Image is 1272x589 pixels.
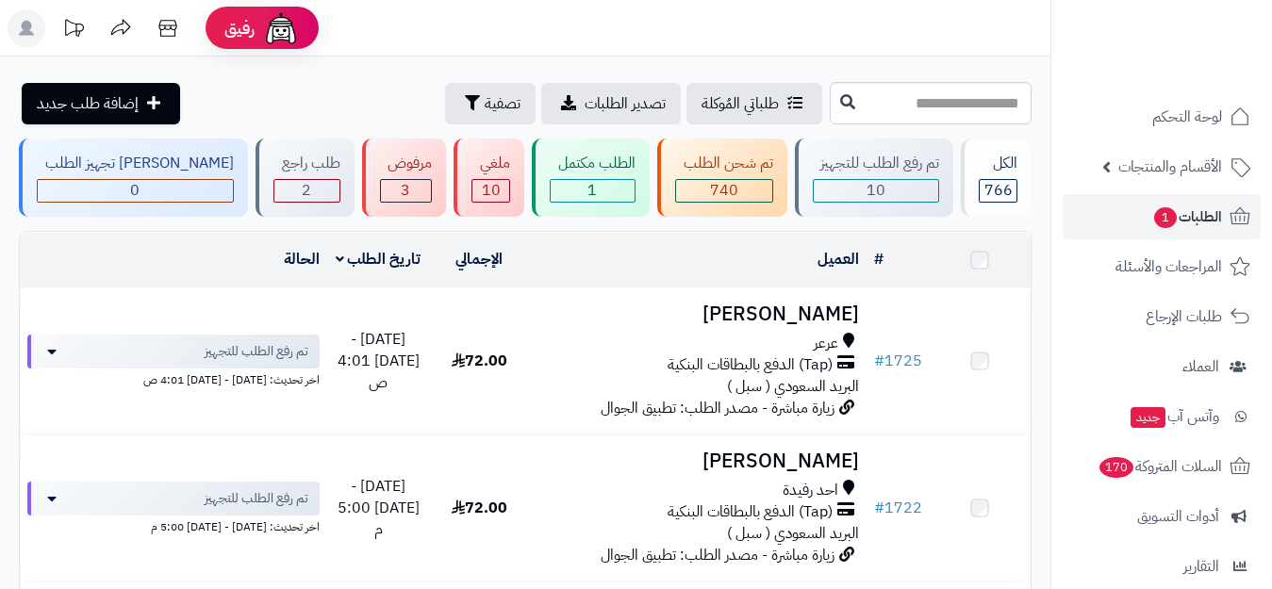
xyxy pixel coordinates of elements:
div: تم رفع الطلب للتجهيز [813,153,940,174]
a: مرفوض 3 [358,139,451,217]
span: 0 [130,179,140,202]
a: #1722 [874,497,922,519]
a: لوحة التحكم [1063,94,1261,139]
img: ai-face.png [262,9,300,47]
span: لوحة التحكم [1152,104,1222,130]
h3: [PERSON_NAME] [537,450,859,472]
div: 740 [676,180,772,202]
span: عرعر [814,333,838,354]
span: 1 [1154,207,1177,228]
span: (Tap) الدفع بالبطاقات البنكية [668,354,833,376]
div: ملغي [471,153,510,174]
a: طلب راجع 2 [252,139,358,217]
span: 170 [1099,457,1133,478]
span: تصفية [485,92,520,115]
span: 740 [710,179,738,202]
a: المراجعات والأسئلة [1063,244,1261,289]
span: تم رفع الطلب للتجهيز [205,489,308,508]
div: مرفوض [380,153,433,174]
a: [PERSON_NAME] تجهيز الطلب 0 [15,139,252,217]
a: الطلب مكتمل 1 [528,139,653,217]
span: رفيق [224,17,255,40]
span: البريد السعودي ( سبل ) [727,522,859,545]
span: 1 [587,179,597,202]
button: تصفية [445,83,536,124]
span: 2 [302,179,311,202]
span: المراجعات والأسئلة [1115,254,1222,280]
span: 72.00 [452,497,507,519]
span: التقارير [1183,553,1219,580]
span: 72.00 [452,350,507,372]
div: 2 [274,180,339,202]
h3: [PERSON_NAME] [537,303,859,325]
span: # [874,350,884,372]
span: 3 [401,179,410,202]
span: طلبات الإرجاع [1146,303,1222,330]
a: الحالة [284,248,320,270]
span: تم رفع الطلب للتجهيز [205,342,308,361]
a: العملاء [1063,344,1261,389]
div: الكل [979,153,1017,174]
span: زيارة مباشرة - مصدر الطلب: تطبيق الجوال [601,397,834,419]
span: (Tap) الدفع بالبطاقات البنكية [668,501,833,523]
a: تصدير الطلبات [541,83,681,124]
a: الإجمالي [455,248,503,270]
span: طلباتي المُوكلة [702,92,779,115]
span: الطلبات [1152,204,1222,230]
span: [DATE] - [DATE] 4:01 ص [338,328,420,394]
a: الطلبات1 [1063,194,1261,239]
a: الكل766 [957,139,1035,217]
div: [PERSON_NAME] تجهيز الطلب [37,153,234,174]
span: 766 [984,179,1013,202]
span: السلات المتروكة [1098,453,1222,480]
a: التقارير [1063,544,1261,589]
div: 0 [38,180,233,202]
span: أدوات التسويق [1137,503,1219,530]
a: # [874,248,884,270]
a: تم شحن الطلب 740 [653,139,791,217]
a: وآتس آبجديد [1063,394,1261,439]
span: زيارة مباشرة - مصدر الطلب: تطبيق الجوال [601,544,834,566]
span: 10 [482,179,501,202]
span: الأقسام والمنتجات [1118,154,1222,180]
span: جديد [1131,407,1165,428]
a: تم رفع الطلب للتجهيز 10 [791,139,958,217]
a: السلات المتروكة170 [1063,444,1261,489]
a: أدوات التسويق [1063,494,1261,539]
a: تاريخ الطلب [336,248,421,270]
span: [DATE] - [DATE] 5:00 م [338,475,420,541]
a: طلبات الإرجاع [1063,294,1261,339]
span: العملاء [1182,353,1219,380]
a: طلباتي المُوكلة [686,83,822,124]
div: اخر تحديث: [DATE] - [DATE] 5:00 م [27,515,320,535]
div: اخر تحديث: [DATE] - [DATE] 4:01 ص [27,368,320,388]
a: ملغي 10 [450,139,528,217]
a: تحديثات المنصة [50,9,97,52]
div: 10 [814,180,939,202]
a: إضافة طلب جديد [22,83,180,124]
div: 1 [551,180,635,202]
div: طلب راجع [273,153,340,174]
span: وآتس آب [1129,403,1219,430]
span: 10 [867,179,885,202]
div: 3 [381,180,432,202]
span: تصدير الطلبات [585,92,666,115]
span: # [874,497,884,519]
span: احد رفيدة [783,480,838,501]
span: البريد السعودي ( سبل ) [727,375,859,398]
a: العميل [818,248,859,270]
a: #1725 [874,350,922,372]
div: 10 [472,180,509,202]
div: الطلب مكتمل [550,153,636,174]
div: تم شحن الطلب [675,153,773,174]
span: إضافة طلب جديد [37,92,139,115]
